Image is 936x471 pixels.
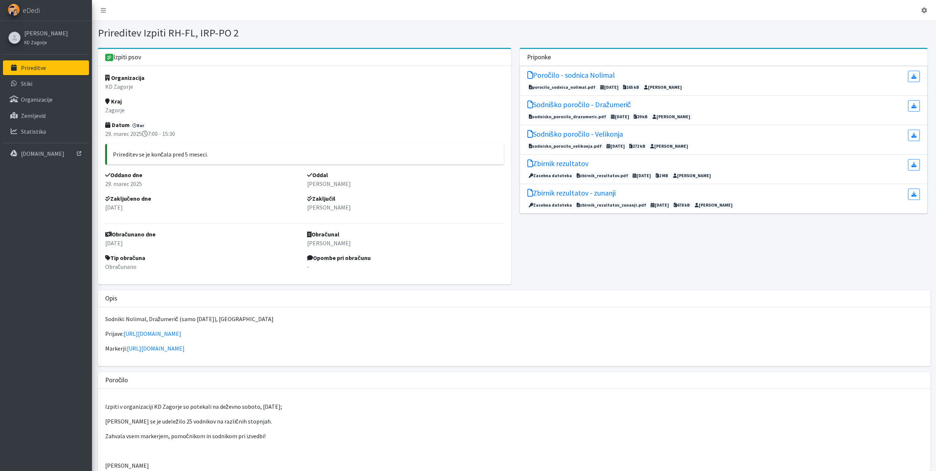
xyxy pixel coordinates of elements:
strong: Opombe pri obračunu [307,254,371,261]
span: zbirnik_rezultatov_zunanji.pdf [575,202,648,208]
p: [PERSON_NAME] [307,179,504,188]
a: Zbirnik rezultatov [527,159,588,171]
a: Stiki [3,76,89,91]
strong: Oddal [307,171,328,179]
p: [PERSON_NAME] [105,461,923,470]
h5: Zbirnik rezultatov - zunanji [527,189,616,197]
strong: Obračunano dne [105,231,156,238]
p: Stiki [21,80,32,87]
p: 29. marec 2025 [105,179,302,188]
p: Izpiti v organizaciji KD Zagorje so potekali na deževno soboto, [DATE]; [105,402,923,411]
p: Obračunano [105,262,302,271]
span: [DATE] [598,84,620,91]
span: 165 kB [622,84,641,91]
strong: Zaključeno dne [105,195,152,202]
p: [DOMAIN_NAME] [21,150,64,157]
span: [PERSON_NAME] [651,113,692,120]
span: [DATE] [649,202,671,208]
p: Prijave: [105,329,923,338]
h5: Zbirnik rezultatov [527,159,588,168]
p: Prireditve [21,64,46,71]
strong: Oddano dne [105,171,142,179]
span: 29 kB [632,113,650,120]
a: Prireditve [3,60,89,75]
span: [PERSON_NAME] [642,84,684,91]
h5: Sodniško poročilo - Dražumerič [527,100,631,109]
p: Statistika [21,128,46,135]
p: Zemljevid [21,112,46,119]
span: [DATE] [605,143,627,150]
span: zbirnik_rezultatov.pdf [575,172,630,179]
span: [DATE] [609,113,631,120]
h3: Izpiti psov [105,53,142,61]
span: Zasebna datoteka [527,172,574,179]
span: eDedi [23,5,40,16]
h3: Opis [105,295,117,302]
a: [PERSON_NAME] [24,29,68,38]
span: 272 kB [628,143,648,150]
img: eDedi [8,4,20,16]
a: Zemljevid [3,108,89,123]
a: Sodniško poročilo - Velikonja [527,130,623,141]
h3: Priponke [527,53,551,61]
a: KD Zagorje [24,38,68,46]
p: 29. marec 2025 7:00 - 15:30 [105,129,504,138]
p: Organizacije [21,96,53,103]
a: [URL][DOMAIN_NAME] [124,330,181,337]
strong: Tip obračuna [105,254,146,261]
a: Sodniško poročilo - Dražumerič [527,100,631,112]
p: [PERSON_NAME] [307,239,504,247]
a: [DOMAIN_NAME] [3,146,89,161]
p: - [307,262,504,271]
span: [PERSON_NAME] [648,143,690,150]
h1: Prireditev Izpiti RH-FL, IRP-PO 2 [98,27,512,39]
span: Zasebna datoteka [527,202,574,208]
span: [PERSON_NAME] [693,202,734,208]
span: 8 ur [131,122,146,129]
span: sodnisko_porocilo_drazumeric.pdf [527,113,608,120]
span: [DATE] [631,172,653,179]
a: [URL][DOMAIN_NAME] [127,345,185,352]
strong: Organizacija [105,74,145,81]
p: Markerji: [105,344,923,353]
span: porocilo_sodnica_nolimal.pdf [527,84,598,91]
span: [PERSON_NAME] [671,172,713,179]
a: Zbirnik rezultatov - zunanji [527,189,616,200]
a: Poročilo - sodnica Nolimal [527,71,615,82]
p: Sodniki: Nolimal, Dražumerič (samo [DATE]), [GEOGRAPHIC_DATA] [105,314,923,323]
span: 2 MB [654,172,670,179]
h3: Poročilo [105,376,128,384]
a: Statistika [3,124,89,139]
p: Prireditev se je končala pred 5 meseci. [113,150,498,159]
h5: Poročilo - sodnica Nolimal [527,71,615,80]
a: Organizacije [3,92,89,107]
strong: Kraj [105,98,122,105]
p: Zahvala vsem markerjem, pomočnikom in sodnikom pri izvedbi! [105,432,923,440]
p: [PERSON_NAME] se je udeležilo 25 vodnikov na različnih stopnjah. [105,417,923,426]
p: [DATE] [105,239,302,247]
p: [DATE] [105,203,302,212]
strong: Datum [105,121,130,129]
p: [PERSON_NAME] [307,203,504,212]
h5: Sodniško poročilo - Velikonja [527,130,623,138]
strong: Zaključil [307,195,335,202]
p: Zagorje [105,106,504,115]
strong: Obračunal [307,231,339,238]
small: KD Zagorje [24,39,47,45]
span: sodnisko_porocilo_velikonja.pdf [527,143,604,150]
span: 678 kB [672,202,692,208]
p: KD Zagorje [105,82,504,91]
